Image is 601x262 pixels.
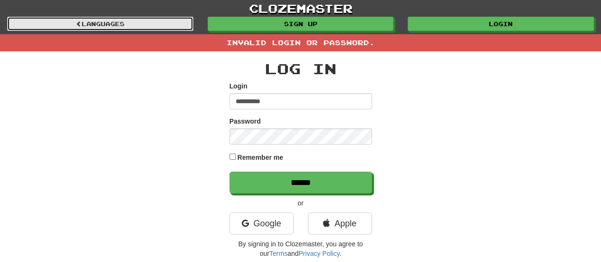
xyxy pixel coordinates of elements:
[7,17,193,31] a: Languages
[229,198,372,208] p: or
[308,213,372,234] a: Apple
[208,17,394,31] a: Sign up
[229,81,248,91] label: Login
[408,17,594,31] a: Login
[237,153,283,162] label: Remember me
[229,116,261,126] label: Password
[229,213,294,234] a: Google
[269,250,287,257] a: Terms
[229,61,372,77] h2: Log In
[229,239,372,258] p: By signing in to Clozemaster, you agree to our and .
[298,250,339,257] a: Privacy Policy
